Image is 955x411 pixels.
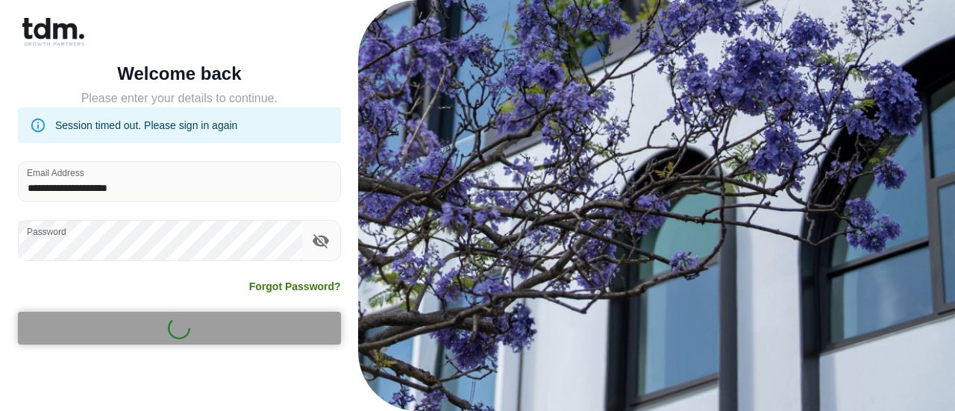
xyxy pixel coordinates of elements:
button: toggle password visibility [308,228,334,254]
h5: Please enter your details to continue. [18,90,341,107]
h5: Welcome back [18,66,341,81]
label: Email Address [27,166,84,179]
a: Forgot Password? [249,279,341,294]
label: Password [27,225,66,238]
div: Session timed out. Please sign in again [55,112,237,139]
